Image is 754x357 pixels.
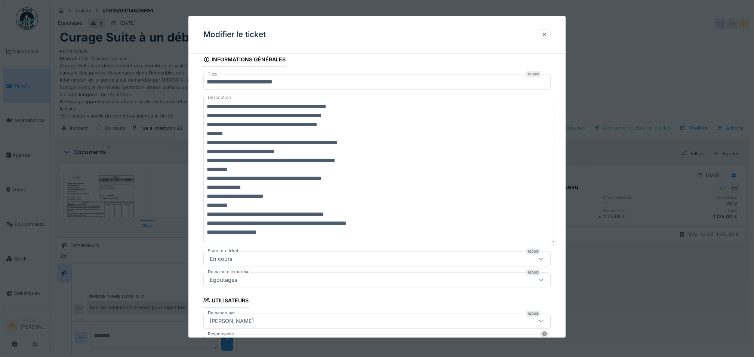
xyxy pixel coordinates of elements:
[526,71,540,77] div: Requis
[206,268,251,275] label: Domaine d'expertise
[206,247,240,254] label: Statut du ticket
[526,311,540,317] div: Requis
[206,331,236,337] label: Responsable
[526,248,540,254] div: Requis
[203,54,286,67] div: Informations générales
[206,310,236,316] label: Demandé par
[207,275,240,284] div: Egoutages
[206,93,233,102] label: Description
[206,71,219,77] label: Titre
[207,317,257,325] div: [PERSON_NAME]
[203,295,249,307] div: Utilisateurs
[203,30,266,39] h3: Modifier le ticket
[207,254,236,263] div: En cours
[526,269,540,275] div: Requis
